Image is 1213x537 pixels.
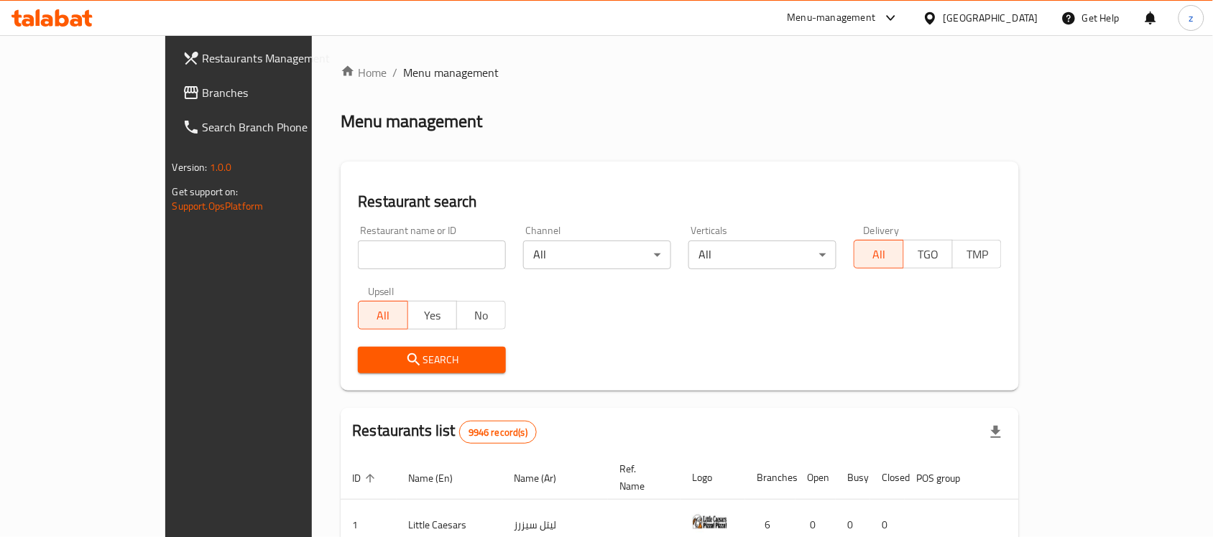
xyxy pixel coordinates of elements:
[788,9,876,27] div: Menu-management
[358,301,407,330] button: All
[403,64,499,81] span: Menu management
[358,191,1002,213] h2: Restaurant search
[172,182,239,201] span: Get support on:
[210,158,232,177] span: 1.0.0
[903,240,953,268] button: TGO
[916,470,979,487] span: POS group
[979,415,1013,449] div: Export file
[959,244,996,265] span: TMP
[171,41,368,75] a: Restaurants Management
[870,456,905,500] th: Closed
[203,84,356,101] span: Branches
[172,158,208,177] span: Version:
[463,305,500,326] span: No
[407,301,457,330] button: Yes
[836,456,870,500] th: Busy
[172,197,264,215] a: Support.OpsPlatform
[460,426,536,439] span: 9946 record(s)
[952,240,1002,268] button: TMP
[171,110,368,144] a: Search Branch Phone
[358,347,506,373] button: Search
[910,244,947,265] span: TGO
[364,305,402,326] span: All
[456,301,506,330] button: No
[944,10,1038,26] div: [GEOGRAPHIC_DATA]
[369,351,494,369] span: Search
[392,64,397,81] li: /
[745,456,795,500] th: Branches
[619,460,663,495] span: Ref. Name
[514,470,575,487] span: Name (Ar)
[459,421,537,444] div: Total records count
[203,50,356,67] span: Restaurants Management
[203,118,356,136] span: Search Branch Phone
[414,305,451,326] span: Yes
[681,456,745,500] th: Logo
[171,75,368,110] a: Branches
[795,456,836,500] th: Open
[368,286,395,296] label: Upsell
[854,240,903,268] button: All
[352,470,379,487] span: ID
[860,244,898,265] span: All
[1189,10,1194,26] span: z
[352,420,537,444] h2: Restaurants list
[523,241,671,269] div: All
[688,241,836,269] div: All
[864,225,900,235] label: Delivery
[341,64,1019,81] nav: breadcrumb
[408,470,471,487] span: Name (En)
[341,110,482,133] h2: Menu management
[358,241,506,269] input: Search for restaurant name or ID..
